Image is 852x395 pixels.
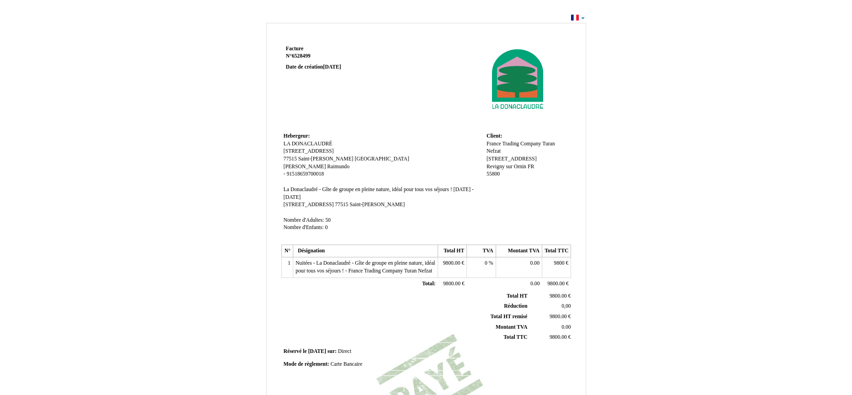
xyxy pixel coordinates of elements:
[328,348,337,354] span: sur:
[529,311,572,322] td: €
[487,141,555,155] span: Turan Nefzat
[487,171,500,177] span: 55800
[503,334,527,340] span: Total TTC
[293,245,438,257] th: Désignation
[496,324,527,330] span: Montant TVA
[298,156,354,162] span: Saint-[PERSON_NAME]
[485,260,487,266] span: 0
[284,164,326,170] span: [PERSON_NAME]
[550,334,567,340] span: 9800.00
[443,281,460,287] span: 9800.00
[284,361,329,367] span: Mode de règlement:
[286,64,341,70] strong: Date de création
[284,202,334,208] span: [STREET_ADDRESS]
[438,257,466,278] td: €
[467,45,569,114] img: logo
[286,53,395,60] strong: N°
[284,133,310,139] span: Hebergeur:
[284,148,334,154] span: [STREET_ADDRESS]
[281,257,293,278] td: 1
[355,156,409,162] span: [GEOGRAPHIC_DATA]
[296,260,435,274] span: Nuitées - La Donaclaudré - Gîte de groupe en pleine nature, idéal pour tous vos séjours ! - Franc...
[487,141,541,147] span: France Trading Company
[330,361,362,367] span: Carte Bancaire
[284,187,474,200] span: [DATE] - [DATE]
[422,281,435,287] span: Total:
[284,156,297,162] span: 77515
[323,64,341,70] span: [DATE]
[530,260,540,266] span: 0.00
[438,245,466,257] th: Total HT
[550,314,567,320] span: 9800.00
[335,202,348,208] span: 77515
[284,171,286,177] span: -
[487,156,537,162] span: [STREET_ADDRESS]
[284,187,452,192] span: La Donaclaudré - Gîte de groupe en pleine nature, idéal pour tous vos séjours !
[542,245,571,257] th: Total TTC
[487,133,502,139] span: Client:
[542,257,571,278] td: €
[529,332,572,343] td: €
[467,257,496,278] td: %
[504,303,527,309] span: Réduction
[284,224,324,230] span: Nombre d'Enfants:
[286,46,304,52] span: Facture
[550,293,567,299] span: 9800.00
[443,260,460,266] span: 9800.00
[338,348,351,354] span: Direct
[528,164,534,170] span: FR
[286,171,324,177] span: 91518659700018
[281,245,293,257] th: N°
[529,291,572,301] td: €
[496,245,542,257] th: Montant TVA
[561,303,571,309] span: 0,00
[308,348,326,354] span: [DATE]
[487,164,526,170] span: Revigny sur Ornin
[554,260,564,266] span: 9800
[325,217,331,223] span: 50
[327,164,349,170] span: Raimundo
[507,293,527,299] span: Total HT
[547,281,565,287] span: 9800.00
[284,217,324,223] span: Nombre d'Adultes:
[349,202,405,208] span: Saint-[PERSON_NAME]
[561,324,571,330] span: 0.00
[467,245,496,257] th: TVA
[292,53,311,59] span: 6528499
[325,224,328,230] span: 0
[542,278,571,290] td: €
[284,348,307,354] span: Réservé le
[284,141,333,147] span: LA DONACLAUDRÉ
[490,314,527,320] span: Total HT remisé
[438,278,466,290] td: €
[530,281,540,287] span: 0.00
